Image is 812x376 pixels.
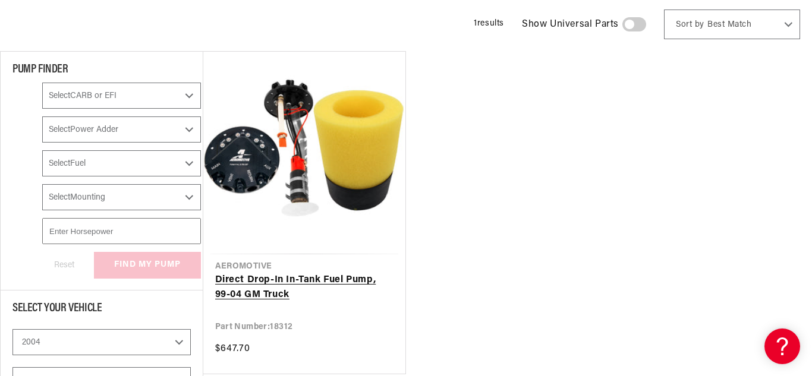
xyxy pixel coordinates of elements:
span: Sort by [676,19,704,31]
select: Mounting [42,184,201,210]
span: PUMP FINDER [12,64,68,75]
span: Show Universal Parts [522,17,619,33]
select: Sort by [664,10,800,39]
select: Fuel [42,150,201,176]
select: Power Adder [42,116,201,143]
div: Select Your Vehicle [12,302,191,317]
input: Enter Horsepower [42,218,201,244]
select: Year [12,329,191,355]
span: 1 results [474,19,504,28]
a: Direct Drop-In In-Tank Fuel Pump, 99-04 GM Truck [215,273,394,303]
select: CARB or EFI [42,83,201,109]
